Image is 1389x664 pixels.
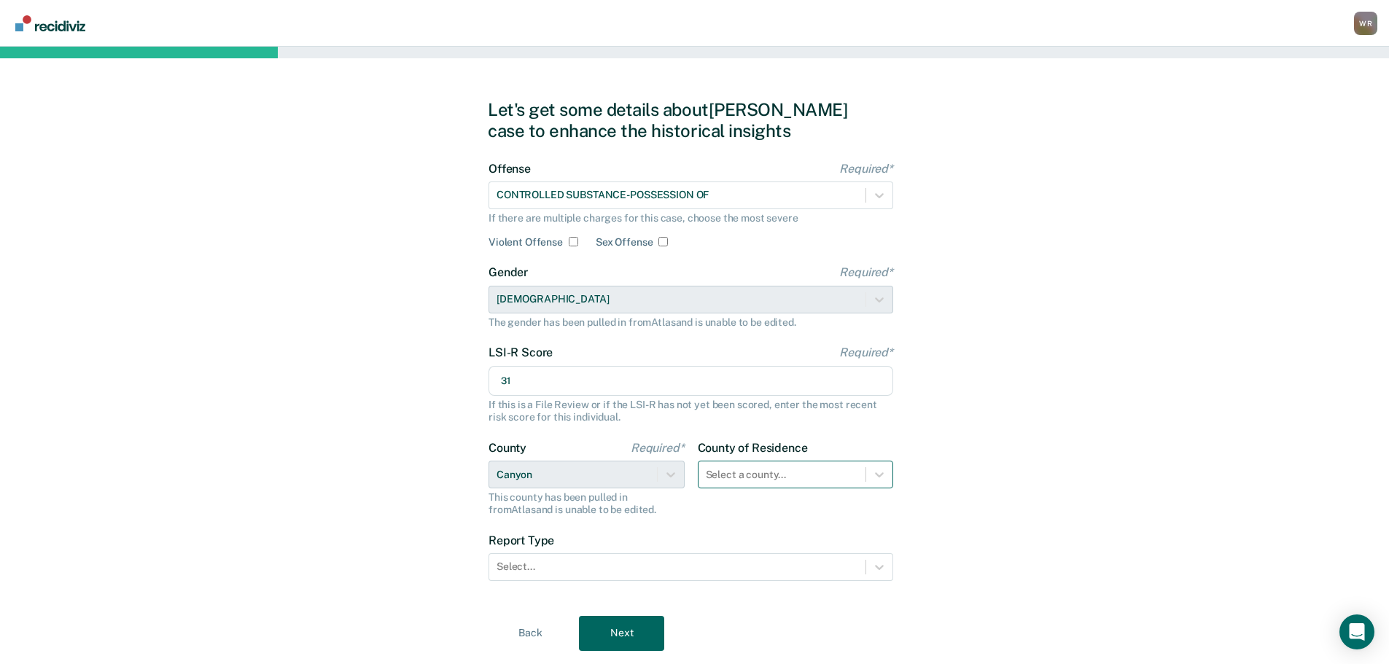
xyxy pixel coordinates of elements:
label: Gender [489,265,893,279]
div: W R [1354,12,1377,35]
div: If this is a File Review or if the LSI-R has not yet been scored, enter the most recent risk scor... [489,399,893,423]
span: Required* [839,162,893,176]
button: Next [579,616,664,651]
div: If there are multiple charges for this case, choose the most severe [489,212,893,224]
span: Required* [631,441,685,455]
label: Report Type [489,534,893,547]
div: Open Intercom Messenger [1339,614,1374,649]
img: Recidiviz [15,15,85,31]
button: Back [488,616,573,651]
div: The gender has been pulled in from Atlas and is unable to be edited. [489,316,893,329]
span: Required* [839,345,893,359]
label: County [489,441,685,455]
span: Required* [839,265,893,279]
div: This county has been pulled in from Atlas and is unable to be edited. [489,491,685,516]
div: Let's get some details about [PERSON_NAME] case to enhance the historical insights [488,99,901,141]
label: County of Residence [698,441,894,455]
button: Profile dropdown button [1354,12,1377,35]
label: LSI-R Score [489,345,893,359]
label: Offense [489,162,893,176]
label: Violent Offense [489,236,563,249]
label: Sex Offense [596,236,653,249]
